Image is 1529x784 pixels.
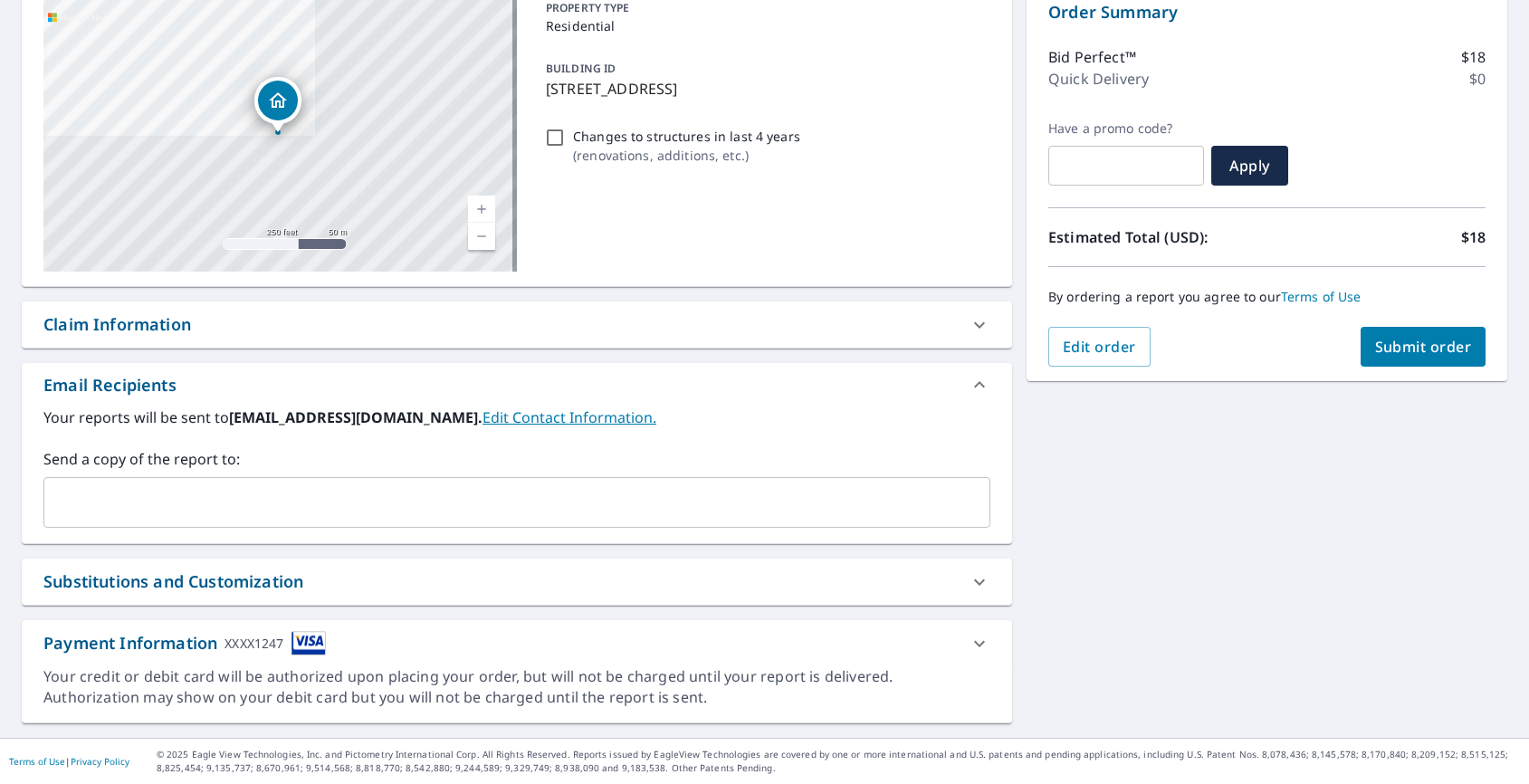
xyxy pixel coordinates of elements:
p: Bid Perfect™ [1048,46,1136,68]
p: BUILDING ID [546,61,616,76]
button: Edit order [1048,327,1151,367]
div: Payment Information [43,631,326,655]
label: Have a promo code? [1048,120,1204,137]
a: Terms of Use [1281,288,1362,305]
div: Claim Information [22,301,1012,348]
img: cardImage [291,631,326,655]
div: Substitutions and Customization [22,559,1012,605]
p: $18 [1461,46,1486,68]
div: Claim Information [43,312,191,337]
label: Send a copy of the report to: [43,448,990,470]
p: $0 [1469,68,1486,90]
p: ( renovations, additions, etc. ) [573,146,800,165]
span: Apply [1226,156,1274,176]
a: Terms of Use [9,755,65,768]
a: Privacy Policy [71,755,129,768]
button: Submit order [1361,327,1486,367]
p: | [9,756,129,767]
div: Substitutions and Customization [43,569,303,594]
a: Current Level 17, Zoom Out [468,223,495,250]
b: [EMAIL_ADDRESS][DOMAIN_NAME]. [229,407,483,427]
p: $18 [1461,226,1486,248]
p: © 2025 Eagle View Technologies, Inc. and Pictometry International Corp. All Rights Reserved. Repo... [157,748,1520,775]
div: Email Recipients [22,363,1012,406]
div: Payment InformationXXXX1247cardImage [22,620,1012,666]
p: Estimated Total (USD): [1048,226,1267,248]
p: Changes to structures in last 4 years [573,127,800,146]
p: By ordering a report you agree to our [1048,289,1486,305]
button: Apply [1211,146,1288,186]
p: Quick Delivery [1048,68,1149,90]
div: Dropped pin, building 1, Residential property, 1291 Hollywood Ave Annapolis, MD 21403 [254,77,301,133]
label: Your reports will be sent to [43,406,990,428]
p: [STREET_ADDRESS] [546,78,983,100]
a: Current Level 17, Zoom In [468,196,495,223]
span: Submit order [1375,337,1472,357]
p: Residential [546,16,983,35]
div: XXXX1247 [225,631,283,655]
span: Edit order [1063,337,1136,357]
a: EditContactInfo [483,407,656,427]
div: Your credit or debit card will be authorized upon placing your order, but will not be charged unt... [43,666,990,708]
div: Email Recipients [43,373,177,397]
